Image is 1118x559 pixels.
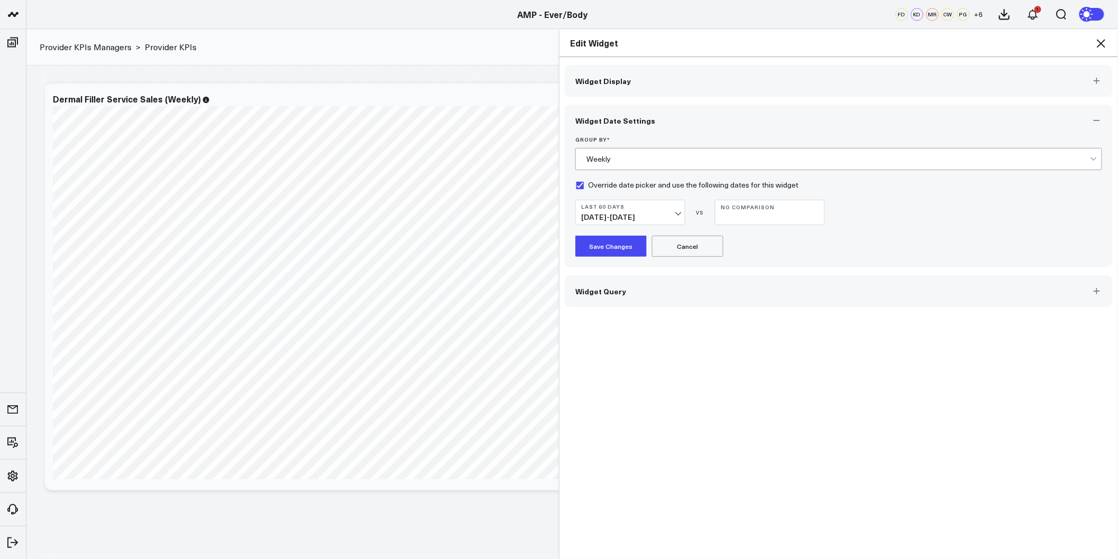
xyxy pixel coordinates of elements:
[575,236,647,257] button: Save Changes
[586,155,1090,163] div: Weekly
[715,200,825,225] button: No Comparison
[575,77,631,85] span: Widget Display
[972,8,985,21] button: +6
[721,204,819,210] b: No Comparison
[691,209,710,216] div: VS
[565,105,1113,136] button: Widget Date Settings
[565,275,1113,307] button: Widget Query
[570,37,1107,49] h2: Edit Widget
[565,65,1113,97] button: Widget Display
[911,8,924,21] div: KD
[896,8,908,21] div: FD
[575,200,685,225] button: Last 60 Days[DATE]-[DATE]
[957,8,970,21] div: PG
[652,236,723,257] button: Cancel
[942,8,954,21] div: CW
[575,181,798,189] label: Override date picker and use the following dates for this widget
[926,8,939,21] div: MR
[575,116,655,125] span: Widget Date Settings
[974,11,983,18] span: + 6
[581,213,679,221] span: [DATE] - [DATE]
[581,203,679,210] b: Last 60 Days
[517,8,588,20] a: AMP - Ever/Body
[1035,6,1041,13] div: 1
[575,287,626,295] span: Widget Query
[575,136,1102,143] label: Group By *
